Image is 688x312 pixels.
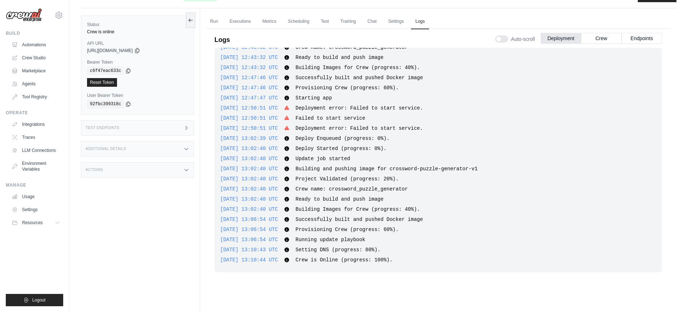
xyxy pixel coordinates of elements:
a: Tool Registry [9,91,63,103]
span: [DATE] 13:02:40 UTC [220,196,278,202]
iframe: Chat Widget [652,277,688,312]
a: Marketplace [9,65,63,77]
span: Successfully built and pushed Docker image [295,75,423,81]
a: Run [206,14,222,29]
a: Usage [9,191,63,202]
p: Logs [215,35,230,45]
span: Provisioning Crew (progress: 60%). [295,227,399,232]
span: [DATE] 13:06:54 UTC [220,217,278,222]
a: Settings [9,204,63,215]
span: [URL][DOMAIN_NAME] [87,48,133,54]
span: Deployment error: Failed to start service. [295,125,423,131]
a: Logs [411,14,429,29]
span: [DATE] 13:10:43 UTC [220,247,278,253]
div: Crew is online [87,29,188,35]
span: [DATE] 13:02:40 UTC [220,186,278,192]
span: Update job started [295,156,350,162]
span: Running update playbook [295,237,365,243]
span: Project Validated (progress: 20%). [295,176,399,182]
span: [DATE] 13:06:54 UTC [220,227,278,232]
button: Resources [9,217,63,228]
a: Settings [384,14,408,29]
span: Resources [22,220,43,226]
span: Deploy Started (progress: 0%). [295,146,386,151]
span: [DATE] 12:50:51 UTC [220,115,278,121]
button: Logout [6,294,63,306]
span: Ready to build and push image [295,196,384,202]
span: [DATE] 12:47:47 UTC [220,95,278,101]
a: Executions [225,14,255,29]
span: Deploy Enqueued (progress: 0%). [295,136,389,141]
span: [DATE] 13:02:40 UTC [220,176,278,182]
div: Chat-Widget [652,277,688,312]
span: [DATE] 13:02:40 UTC [220,146,278,151]
h3: Additional Details [86,147,126,151]
span: Ready to build and push image [295,55,384,60]
a: Agents [9,78,63,90]
span: [DATE] 13:02:40 UTC [220,166,278,172]
a: Reset Token [87,78,117,87]
label: API URL [87,40,188,46]
span: [DATE] 13:02:40 UTC [220,156,278,162]
span: Starting app [295,95,332,101]
code: c6f47eac633c [87,67,124,75]
span: [DATE] 13:10:44 UTC [220,257,278,263]
span: [DATE] 13:02:39 UTC [220,136,278,141]
a: Scheduling [284,14,313,29]
a: Integrations [9,119,63,130]
span: Building Images for Crew (progress: 40%). [295,65,420,70]
span: [DATE] 12:47:46 UTC [220,85,278,91]
span: [DATE] 13:02:40 UTC [220,206,278,212]
span: [DATE] 12:50:51 UTC [220,125,278,131]
button: Endpoints [622,33,662,44]
span: [DATE] 12:43:32 UTC [220,65,278,70]
span: Deployment error: Failed to start service. [295,105,423,111]
a: Test [317,14,333,29]
a: Training [336,14,360,29]
a: Environment Variables [9,158,63,175]
a: Automations [9,39,63,51]
span: Setting DNS (progress: 80%). [295,247,380,253]
span: [DATE] 13:06:54 UTC [220,237,278,243]
span: Provisioning Crew (progress: 60%). [295,85,399,91]
span: [DATE] 12:47:46 UTC [220,75,278,81]
img: Logo [6,8,42,22]
button: Crew [581,33,622,44]
div: Build [6,30,63,36]
label: User Bearer Token [87,93,188,98]
a: Metrics [258,14,281,29]
a: Traces [9,132,63,143]
span: Failed to start service [295,115,365,121]
span: Crew is Online (progress: 100%). [295,257,393,263]
span: Logout [32,297,46,303]
div: Manage [6,182,63,188]
div: Operate [6,110,63,116]
span: Crew name: crossword_puzzle_generator [295,186,408,192]
span: Building Images for Crew (progress: 40%). [295,206,420,212]
h3: Actions [86,168,103,172]
span: Successfully built and pushed Docker image [295,217,423,222]
button: Deployment [541,33,581,44]
span: [DATE] 12:43:32 UTC [220,55,278,60]
h3: Test Endpoints [86,126,120,130]
a: Crew Studio [9,52,63,64]
a: LLM Connections [9,145,63,156]
label: Bearer Token [87,59,188,65]
label: Status [87,22,188,27]
span: [DATE] 12:50:51 UTC [220,105,278,111]
span: Building and pushing image for crossword-puzzle-generator-v1 [295,166,477,172]
span: Auto-scroll [511,35,535,43]
a: Chat [363,14,381,29]
code: 92fbc399318c [87,100,124,108]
